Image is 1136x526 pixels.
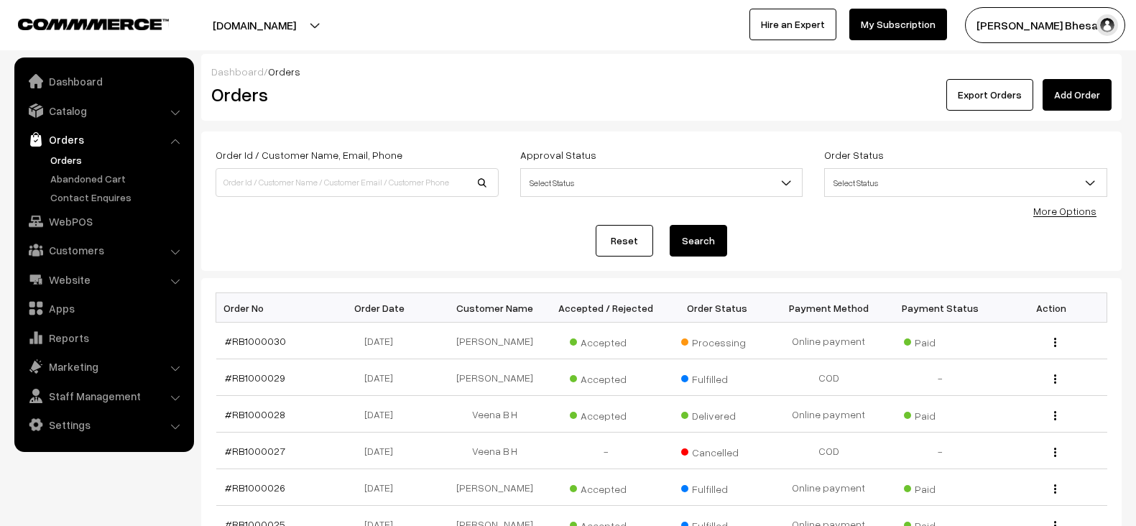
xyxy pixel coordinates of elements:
[18,325,189,351] a: Reports
[328,323,439,359] td: [DATE]
[596,225,653,257] a: Reset
[773,469,885,506] td: Online payment
[773,396,885,433] td: Online payment
[18,237,189,263] a: Customers
[211,83,497,106] h2: Orders
[824,147,884,162] label: Order Status
[18,126,189,152] a: Orders
[47,152,189,167] a: Orders
[773,359,885,396] td: COD
[904,331,976,350] span: Paid
[885,293,996,323] th: Payment Status
[328,396,439,433] td: [DATE]
[550,433,662,469] td: -
[849,9,947,40] a: My Subscription
[570,478,642,497] span: Accepted
[328,469,439,506] td: [DATE]
[47,171,189,186] a: Abandoned Cart
[885,433,996,469] td: -
[885,359,996,396] td: -
[162,7,346,43] button: [DOMAIN_NAME]
[824,168,1107,197] span: Select Status
[216,147,402,162] label: Order Id / Customer Name, Email, Phone
[681,405,753,423] span: Delivered
[773,433,885,469] td: COD
[18,68,189,94] a: Dashboard
[904,478,976,497] span: Paid
[670,225,727,257] button: Search
[904,405,976,423] span: Paid
[570,368,642,387] span: Accepted
[681,368,753,387] span: Fulfilled
[439,469,550,506] td: [PERSON_NAME]
[225,335,286,347] a: #RB1000030
[1054,374,1056,384] img: Menu
[47,190,189,205] a: Contact Enquires
[225,408,285,420] a: #RB1000028
[328,359,439,396] td: [DATE]
[749,9,836,40] a: Hire an Expert
[18,412,189,438] a: Settings
[1054,484,1056,494] img: Menu
[681,441,753,460] span: Cancelled
[18,19,169,29] img: COMMMERCE
[520,147,596,162] label: Approval Status
[439,359,550,396] td: [PERSON_NAME]
[18,98,189,124] a: Catalog
[216,293,328,323] th: Order No
[1054,448,1056,457] img: Menu
[268,65,300,78] span: Orders
[18,383,189,409] a: Staff Management
[1043,79,1112,111] a: Add Order
[520,168,803,197] span: Select Status
[18,354,189,379] a: Marketing
[18,267,189,292] a: Website
[773,293,885,323] th: Payment Method
[225,445,285,457] a: #RB1000027
[18,208,189,234] a: WebPOS
[965,7,1125,43] button: [PERSON_NAME] Bhesani…
[18,295,189,321] a: Apps
[681,331,753,350] span: Processing
[18,14,144,32] a: COMMMERCE
[225,481,285,494] a: #RB1000026
[439,293,550,323] th: Customer Name
[570,331,642,350] span: Accepted
[825,170,1107,195] span: Select Status
[1054,338,1056,347] img: Menu
[211,64,1112,79] div: /
[1096,14,1118,36] img: user
[439,396,550,433] td: Veena B H
[681,478,753,497] span: Fulfilled
[1054,411,1056,420] img: Menu
[439,323,550,359] td: [PERSON_NAME]
[550,293,662,323] th: Accepted / Rejected
[773,323,885,359] td: Online payment
[216,168,499,197] input: Order Id / Customer Name / Customer Email / Customer Phone
[328,433,439,469] td: [DATE]
[225,372,285,384] a: #RB1000029
[211,65,264,78] a: Dashboard
[946,79,1033,111] button: Export Orders
[328,293,439,323] th: Order Date
[439,433,550,469] td: Veena B H
[521,170,803,195] span: Select Status
[662,293,773,323] th: Order Status
[570,405,642,423] span: Accepted
[1033,205,1096,217] a: More Options
[996,293,1107,323] th: Action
